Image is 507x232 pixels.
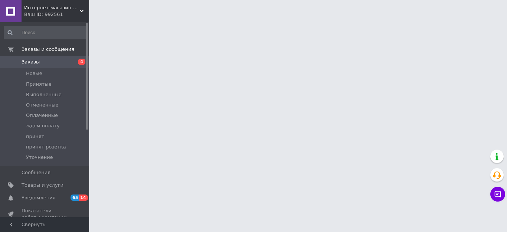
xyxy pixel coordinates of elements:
[26,112,58,119] span: Оплаченные
[26,144,66,150] span: принят розетка
[26,70,42,77] span: Новые
[26,133,44,140] span: принят
[22,59,40,65] span: Заказы
[26,122,60,129] span: ждем оплату
[79,195,88,201] span: 14
[4,26,88,39] input: Поиск
[26,91,62,98] span: Выполненные
[26,81,52,88] span: Принятые
[490,187,505,202] button: Чат с покупателем
[22,195,55,201] span: Уведомления
[26,102,58,108] span: Отмененные
[71,195,79,201] span: 65
[78,59,85,65] span: 4
[22,208,69,221] span: Показатели работы компании
[22,182,63,189] span: Товары и услуги
[22,46,74,53] span: Заказы и сообщения
[22,169,50,176] span: Сообщения
[24,11,89,18] div: Ваш ID: 992561
[24,4,80,11] span: Интернет-магазин "Мандарин"
[26,154,53,161] span: Уточнение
